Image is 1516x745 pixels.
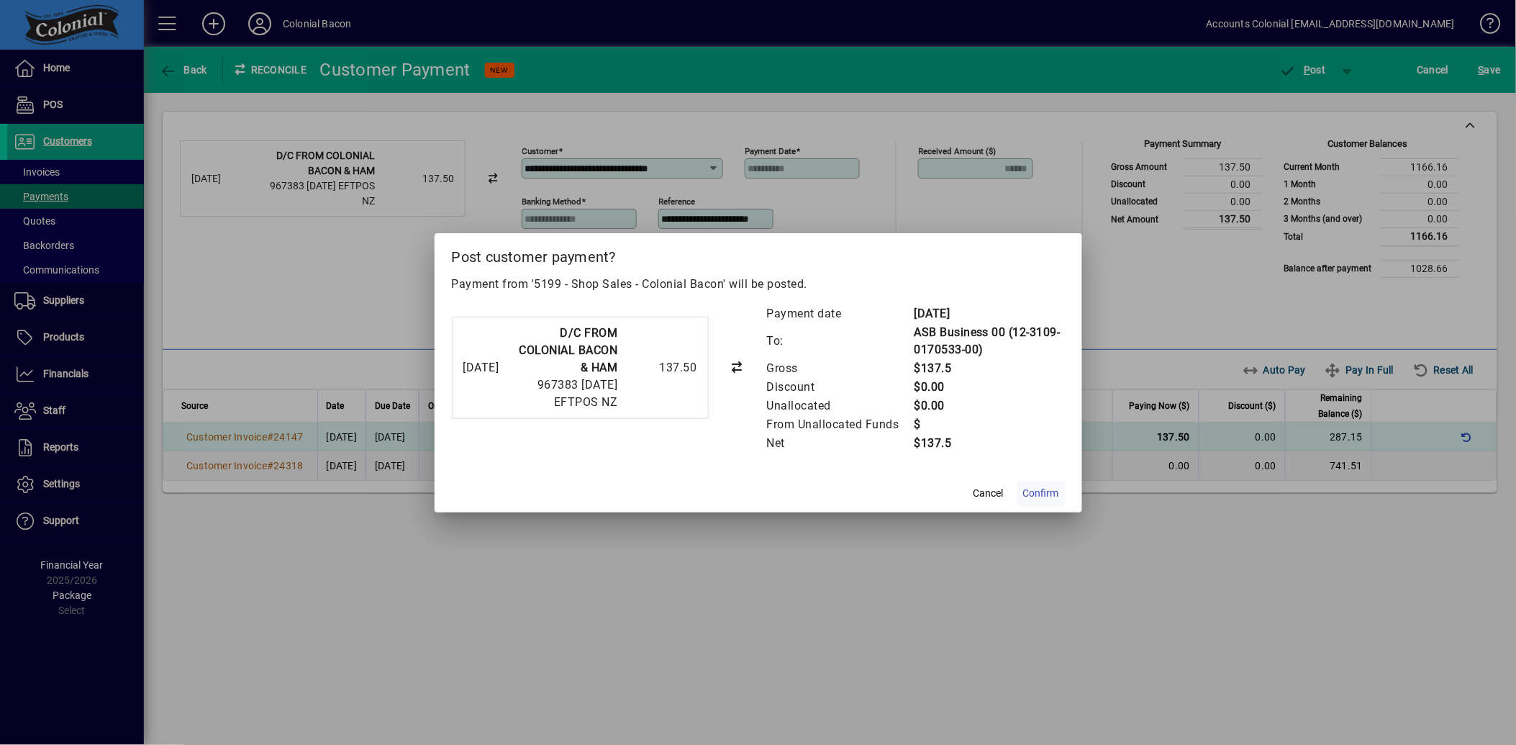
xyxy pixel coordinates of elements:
td: Payment date [766,304,914,323]
td: To: [766,323,914,359]
td: $0.00 [914,378,1065,397]
strong: D/C FROM COLONIAL BACON & HAM [519,326,618,374]
td: $137.5 [914,434,1065,453]
td: ASB Business 00 (12-3109-0170533-00) [914,323,1065,359]
div: [DATE] [463,359,499,376]
span: Confirm [1023,486,1059,501]
td: $137.5 [914,359,1065,378]
td: Gross [766,359,914,378]
td: Discount [766,378,914,397]
td: $ [914,415,1065,434]
td: $0.00 [914,397,1065,415]
td: Net [766,434,914,453]
span: 967383 [DATE] EFTPOS NZ [537,378,618,409]
div: 137.50 [625,359,697,376]
p: Payment from '5199 - Shop Sales - Colonial Bacon' will be posted. [452,276,1065,293]
td: Unallocated [766,397,914,415]
td: From Unallocated Funds [766,415,914,434]
td: [DATE] [914,304,1065,323]
button: Cancel [966,481,1012,507]
h2: Post customer payment? [435,233,1082,275]
button: Confirm [1017,481,1065,507]
span: Cancel [973,486,1004,501]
